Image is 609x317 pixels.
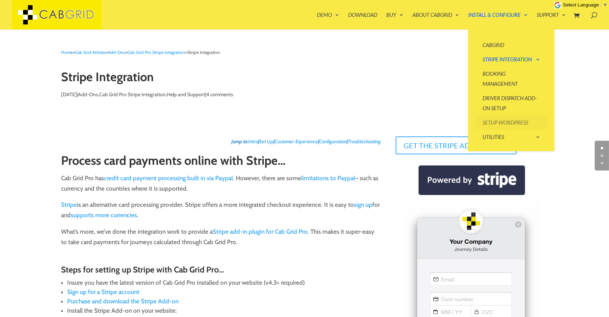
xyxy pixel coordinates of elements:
[61,136,381,147] p: Jump to: | | | |
[99,91,166,98] a: Cab Grid Pro Stripe Integration
[396,136,517,154] a: Get the Stripe Add-on Now
[206,91,233,98] a: 4 comments
[603,2,608,8] span: ▼
[475,66,547,91] a: Booking Management
[61,89,548,105] p: | , , |
[213,228,308,235] a: Stripe add-in plugin for Cab Grid Pro
[386,12,403,29] a: Buy
[248,138,258,145] a: Intro
[108,50,125,55] a: Add-Ons
[61,173,381,200] p: Cab Grid Pro has . However, there are some – such as currency and the countries where it is suppo...
[61,227,381,247] p: What’s more, we’ve done the integration work to provide a . This makes it super-easy to take card...
[601,147,603,149] a: 0
[61,70,548,87] h1: Stripe Integration
[71,211,137,219] a: supports more currencies
[348,138,381,145] a: Troubleshooting
[67,288,139,295] a: Sign up for a Stripe account
[412,12,459,29] a: About CabGrid
[354,201,372,208] a: sign up
[12,10,102,18] a: CabGrid Taxi Plugin
[475,130,547,144] a: Utilities
[67,298,179,305] a: Purchase and download the Stripe Add-on
[67,278,381,287] li: Insure you have the latest version of Cab Grid Pro installed on your website (v4.3+ required)
[188,50,220,55] span: Stripe Integration
[475,52,547,66] a: Stripe Integration
[167,91,205,98] a: Help and Support
[61,265,381,278] h2: Steps for setting up Stripe with Cab Grid Pro…
[601,154,603,157] a: 1
[128,50,185,55] a: Cab Grid Pro Stripe Integration
[61,91,77,98] span: [DATE]
[468,12,528,29] a: Install & Configure
[259,138,273,145] a: Set Up
[475,38,547,52] a: CabGrid
[61,154,381,171] h1: Process card payments online with Stripe…
[301,174,355,182] a: limitations to Paypal
[601,162,603,164] a: 2
[61,50,220,55] span: » » » »
[475,115,547,130] a: Setup WordPress
[61,201,77,208] a: Stripe
[274,138,318,145] a: Customer Experience
[61,200,381,227] p: is an alternative card processing provider. Stripe offers a more integrated checkout experience. ...
[348,12,377,29] a: Download
[475,91,547,115] a: Driver Dispatch Add-on Setup
[537,12,566,29] a: Support
[563,2,608,8] a: Select Language​
[317,12,339,29] a: Demo
[61,50,73,55] a: Home
[563,2,599,8] span: Select Language
[78,91,98,98] a: Add-Ons
[75,50,106,55] a: Cab Grid Articles
[104,174,233,182] a: credit card payment processing built in via Paypal
[319,138,347,145] a: Configuration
